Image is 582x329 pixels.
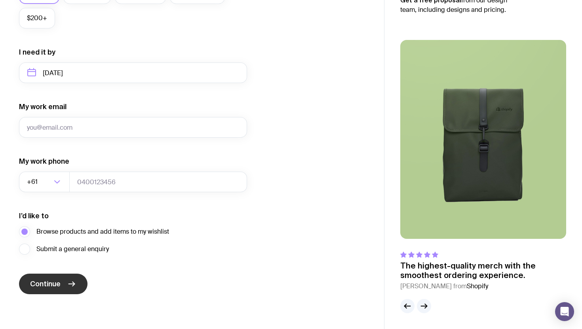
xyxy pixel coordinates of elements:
label: I’d like to [19,211,49,221]
button: Continue [19,274,87,294]
input: you@email.com [19,117,247,138]
p: The highest-quality merch with the smoothest ordering experience. [400,261,566,280]
cite: [PERSON_NAME] from [400,282,566,291]
span: +61 [27,172,39,192]
div: Search for option [19,172,70,192]
span: Continue [30,279,61,289]
label: My work email [19,102,67,112]
input: Select a target date [19,62,247,83]
div: Open Intercom Messenger [555,302,574,321]
input: Search for option [39,172,51,192]
span: Shopify [467,282,488,290]
span: Browse products and add items to my wishlist [36,227,169,236]
input: 0400123456 [69,172,247,192]
label: $200+ [19,8,55,28]
label: My work phone [19,157,69,166]
span: Submit a general enquiry [36,244,109,254]
label: I need it by [19,47,55,57]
